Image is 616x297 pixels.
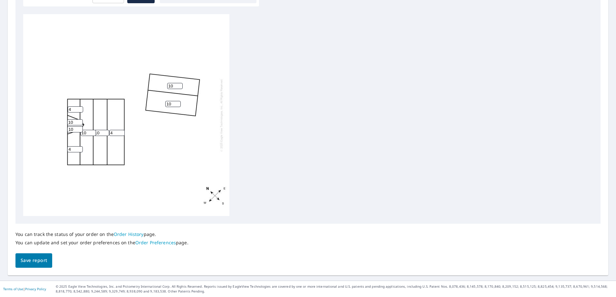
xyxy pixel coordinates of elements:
span: Save report [21,256,47,265]
a: Order Preferences [135,239,176,246]
p: You can track the status of your order on the page. [15,231,188,237]
a: Terms of Use [3,287,23,291]
a: Order History [114,231,144,237]
p: You can update and set your order preferences on the page. [15,240,188,246]
p: © 2025 Eagle View Technologies, Inc. and Pictometry International Corp. All Rights Reserved. Repo... [56,284,613,294]
a: Privacy Policy [25,287,46,291]
p: | [3,287,46,291]
button: Save report [15,253,52,268]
